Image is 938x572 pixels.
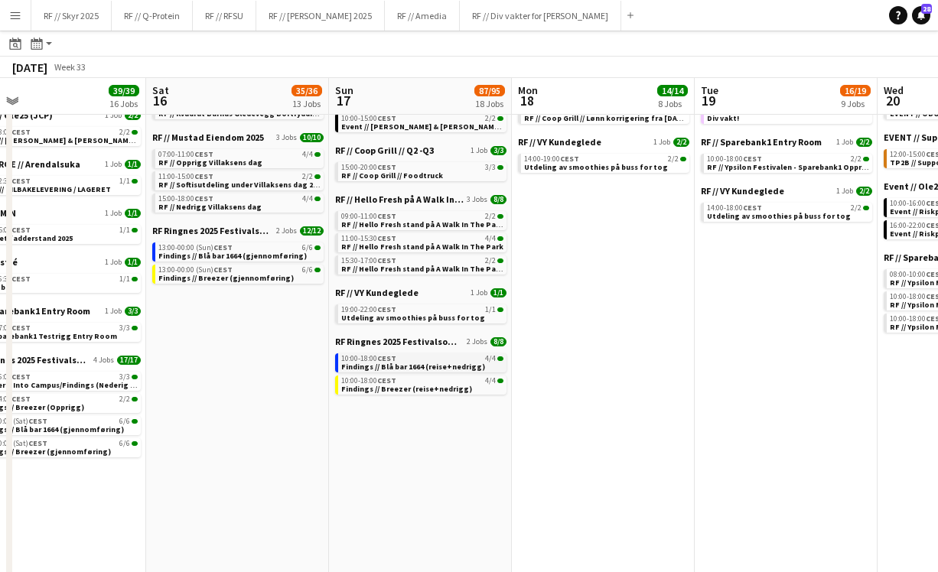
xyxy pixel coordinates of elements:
[132,441,138,446] span: 6/6
[524,162,668,172] span: Utdeling av smoothies på buss for tog
[341,304,503,322] a: 19:00-22:00CEST1/1Utdeling av smoothies på buss for tog
[158,266,233,274] span: 13:00-00:00 (Sun)
[300,226,324,236] span: 12/12
[680,157,686,161] span: 2/2
[377,255,396,265] span: CEST
[341,257,396,265] span: 15:30-17:00
[341,384,472,394] span: Findings // Breezer (reise+nedrigg)
[377,233,396,243] span: CEST
[341,306,396,314] span: 19:00-22:00
[701,136,872,185] div: RF // Sparebank1 Entry Room1 Job2/210:00-18:00CEST2/2RF // Ypsilon Festivalen - Sparebank1 Opprigg
[125,160,141,169] span: 1/1
[194,193,213,203] span: CEST
[152,132,264,143] span: RF // Mustad Eiendom 2025
[490,195,506,204] span: 8/8
[11,225,31,235] span: CEST
[485,115,496,122] span: 2/2
[158,202,262,212] span: RF // Nedrigg Villaksens dag
[341,113,503,131] a: 10:00-15:00CEST2/2Event // [PERSON_NAME] & [PERSON_NAME] 50 // Nedrigg + tilbakelevering
[302,266,313,274] span: 6/6
[485,377,496,385] span: 4/4
[743,203,762,213] span: CEST
[213,265,233,275] span: CEST
[28,416,47,426] span: CEST
[341,242,503,252] span: RF // Hello Fresh stand på A Walk In The Park
[256,1,385,31] button: RF // [PERSON_NAME] 2025
[12,60,47,75] div: [DATE]
[524,155,579,163] span: 14:00-19:00
[119,226,130,234] span: 1/1
[132,228,138,232] span: 1/1
[475,98,504,109] div: 18 Jobs
[341,213,396,220] span: 09:00-11:00
[485,257,496,265] span: 2/2
[158,273,294,283] span: Findings // Breezer (gjennomføring)
[11,394,31,404] span: CEST
[314,174,321,179] span: 2/2
[490,337,506,346] span: 8/8
[125,111,141,120] span: 2/2
[921,4,932,14] span: 28
[884,83,904,97] span: Wed
[158,265,321,282] a: 13:00-00:00 (Sun)CEST6/6Findings // Breezer (gjennomføring)
[385,1,460,31] button: RF // Amedia
[341,375,503,393] a: 10:00-18:00CEST4/4Findings // Breezer (reise+nedrigg)
[841,98,870,109] div: 9 Jobs
[341,313,485,323] span: Utdeling av smoothies på buss for tog
[335,83,353,97] span: Sun
[302,195,313,203] span: 4/4
[912,6,930,24] a: 28
[105,307,122,316] span: 1 Job
[158,173,213,180] span: 11:00-15:00
[851,155,861,163] span: 2/2
[497,379,503,383] span: 4/4
[668,155,679,163] span: 2/2
[653,138,670,147] span: 1 Job
[701,83,718,97] span: Tue
[467,337,487,346] span: 2 Jobs
[341,219,540,229] span: RF // Hello Fresh stand på A Walk In The Park / Opprigg
[707,203,869,220] a: 14:00-18:00CEST2/2Utdeling av smoothies på buss for tog
[333,92,353,109] span: 17
[341,211,503,229] a: 09:00-11:00CEST2/2RF // Hello Fresh stand på A Walk In The Park / Opprigg
[743,154,762,164] span: CEST
[341,115,396,122] span: 10:00-15:00
[497,236,503,241] span: 4/4
[341,164,396,171] span: 15:00-20:00
[497,258,503,263] span: 2/2
[314,152,321,157] span: 4/4
[335,287,506,298] a: RF // VY Kundeglede1 Job1/1
[119,440,130,447] span: 6/6
[28,438,47,448] span: CEST
[497,165,503,170] span: 3/3
[673,138,689,147] span: 2/2
[109,85,139,96] span: 39/39
[152,225,324,287] div: RF Ringnes 2025 Festivalsommer2 Jobs12/1213:00-00:00 (Sun)CEST6/6Findings // Blå bar 1664 (gjenno...
[518,136,689,176] div: RF // VY Kundeglede1 Job2/214:00-19:00CEST2/2Utdeling av smoothies på buss for tog
[524,154,686,171] a: 14:00-19:00CEST2/2Utdeling av smoothies på buss for tog
[707,155,762,163] span: 10:00-18:00
[377,375,396,385] span: CEST
[314,268,321,272] span: 6/6
[150,92,169,109] span: 16
[341,162,503,180] a: 15:00-20:00CEST3/3RF // Coop Grill // Foodtruck
[132,130,138,135] span: 2/2
[11,274,31,284] span: CEST
[335,145,506,156] a: RF // Coop Grill // Q2 -Q31 Job3/3
[377,162,396,172] span: CEST
[335,96,506,145] div: Event // Ole25 (JCP)1 Job2/210:00-15:00CEST2/2Event // [PERSON_NAME] & [PERSON_NAME] 50 // Nedrig...
[335,145,434,156] span: RF // Coop Grill // Q2 -Q3
[11,176,31,186] span: CEST
[335,193,506,205] a: RF // Hello Fresh på A Walk In The Park3 Jobs8/8
[119,373,130,381] span: 3/3
[31,1,112,31] button: RF // Skyr 2025
[125,258,141,267] span: 1/1
[497,307,503,312] span: 1/1
[341,264,539,274] span: RF // Hello Fresh stand på A Walk In The Park / Nedrigg
[291,85,322,96] span: 35/36
[335,336,464,347] span: RF Ringnes 2025 Festivalsommer
[856,187,872,196] span: 2/2
[50,61,89,73] span: Week 33
[377,113,396,123] span: CEST
[460,1,621,31] button: RF // Div vakter for [PERSON_NAME]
